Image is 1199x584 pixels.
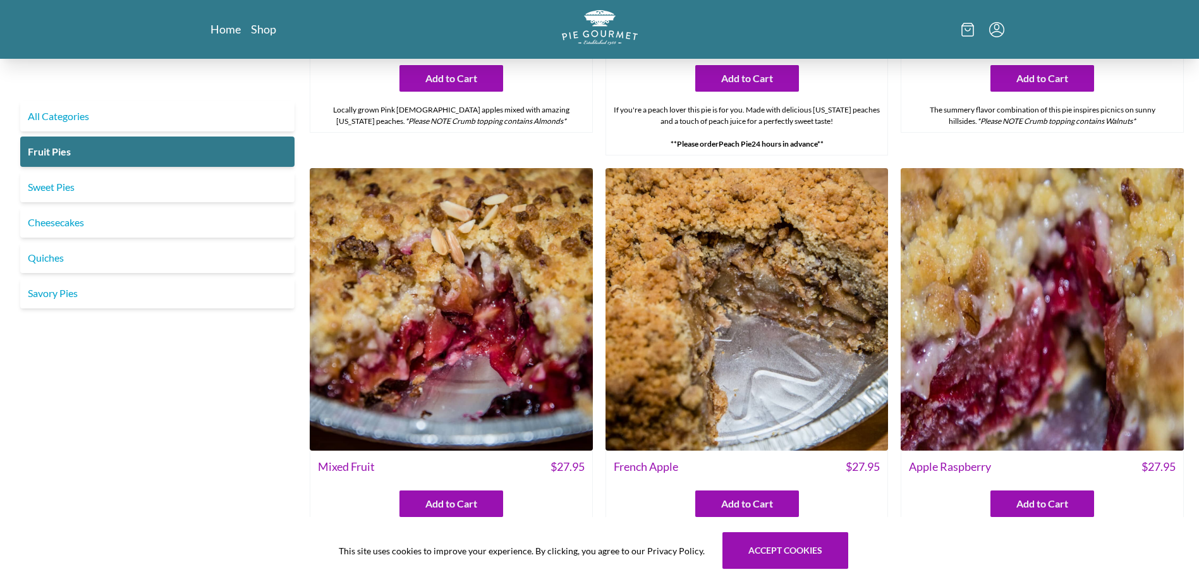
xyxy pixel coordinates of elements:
div: Locally grown Pink [DEMOGRAPHIC_DATA] apples mixed with amazing [US_STATE] peaches. [310,99,592,132]
button: Add to Cart [990,490,1094,517]
strong: **Please order 24 hours in advance** [671,139,824,149]
span: This site uses cookies to improve your experience. By clicking, you agree to our Privacy Policy. [339,544,705,557]
em: *Please NOTE Crumb topping contains Walnuts* [977,116,1136,126]
span: Add to Cart [721,71,773,86]
img: Apple Raspberry [901,168,1184,451]
button: Add to Cart [695,490,799,517]
span: French Apple [614,458,678,475]
a: Fruit Pies [20,137,295,167]
span: Add to Cart [1016,71,1068,86]
div: The summery flavor combination of this pie inspires picnics on sunny hillsides. [901,99,1183,132]
span: Add to Cart [721,496,773,511]
button: Add to Cart [399,65,503,92]
span: Apple Raspberry [909,458,991,475]
span: Add to Cart [1016,496,1068,511]
span: Add to Cart [425,496,477,511]
a: Shop [251,21,276,37]
button: Add to Cart [990,65,1094,92]
span: Mixed Fruit [318,458,375,475]
a: Savory Pies [20,278,295,308]
span: Add to Cart [425,71,477,86]
a: Cheesecakes [20,207,295,238]
button: Add to Cart [695,65,799,92]
img: logo [562,10,638,45]
span: $ 27.95 [846,458,880,475]
a: Logo [562,10,638,49]
button: Menu [989,22,1004,37]
a: Quiches [20,243,295,273]
img: Mixed Fruit [310,168,593,451]
a: Home [210,21,241,37]
em: *Please NOTE Crumb topping contains Almonds* [405,116,566,126]
a: Sweet Pies [20,172,295,202]
button: Add to Cart [399,490,503,517]
button: Accept cookies [722,532,848,569]
span: $ 27.95 [1141,458,1176,475]
strong: Peach Pie [719,139,752,149]
a: All Categories [20,101,295,131]
div: If you're a peach lover this pie is for you. Made with delicious [US_STATE] peaches and a touch o... [606,99,888,155]
img: French Apple [606,168,889,451]
span: $ 27.95 [551,458,585,475]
